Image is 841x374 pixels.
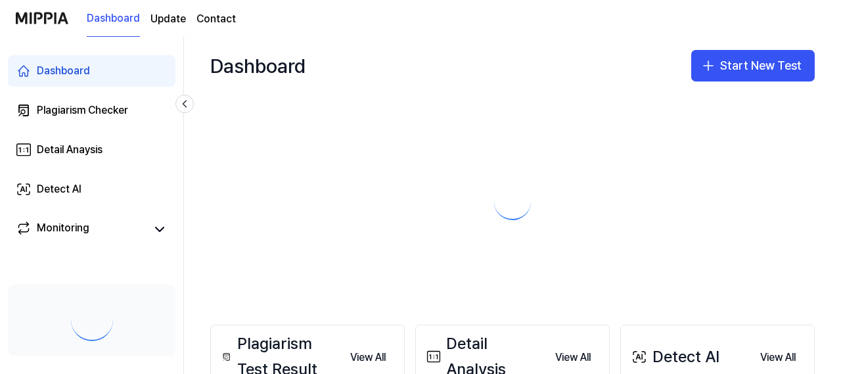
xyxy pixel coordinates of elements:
[37,181,81,197] div: Detect AI
[750,344,806,371] button: View All
[8,95,175,126] a: Plagiarism Checker
[340,343,396,371] a: View All
[545,344,601,371] button: View All
[8,55,175,87] a: Dashboard
[629,344,719,369] div: Detect AI
[37,103,128,118] div: Plagiarism Checker
[210,50,306,82] div: Dashboard
[37,220,89,239] div: Monitoring
[37,142,102,158] div: Detail Anaysis
[150,11,186,27] a: Update
[545,343,601,371] a: View All
[8,174,175,205] a: Detect AI
[691,50,815,82] button: Start New Test
[750,343,806,371] a: View All
[37,63,90,79] div: Dashboard
[8,134,175,166] a: Detail Anaysis
[340,344,396,371] button: View All
[16,220,147,239] a: Monitoring
[87,1,140,37] a: Dashboard
[196,11,236,27] a: Contact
